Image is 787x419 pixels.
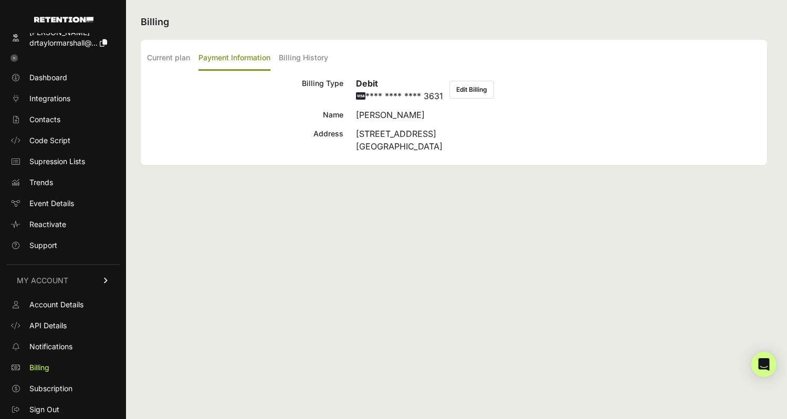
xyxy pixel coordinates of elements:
span: Subscription [29,383,72,394]
a: Trends [6,174,120,191]
div: Address [147,127,343,153]
a: Reactivate [6,216,120,233]
label: Payment Information [198,46,270,71]
span: Trends [29,177,53,188]
span: drtaylormarshall@... [29,38,98,47]
a: Sign Out [6,401,120,418]
a: Support [6,237,120,254]
h6: Debit [356,77,443,90]
span: Dashboard [29,72,67,83]
span: Event Details [29,198,74,209]
span: MY ACCOUNT [17,275,68,286]
span: Code Script [29,135,70,146]
span: Billing [29,362,49,373]
a: Account Details [6,296,120,313]
h2: Billing [141,15,767,29]
a: Dashboard [6,69,120,86]
span: Contacts [29,114,60,125]
a: Integrations [6,90,120,107]
span: Integrations [29,93,70,104]
div: [PERSON_NAME] [356,109,761,121]
a: Billing [6,359,120,376]
a: Supression Lists [6,153,120,170]
div: Open Intercom Messenger [751,352,776,377]
div: Billing Type [147,77,343,102]
a: Event Details [6,195,120,212]
span: Support [29,240,57,251]
img: Retention.com [34,17,93,23]
div: [STREET_ADDRESS] [GEOGRAPHIC_DATA] [356,127,761,153]
div: Name [147,109,343,121]
span: Supression Lists [29,156,85,167]
label: Current plan [147,46,190,71]
span: Sign Out [29,404,59,415]
a: MY ACCOUNT [6,264,120,296]
button: Edit Billing [449,81,494,99]
span: Reactivate [29,219,66,230]
label: Billing History [279,46,328,71]
a: API Details [6,317,120,334]
a: Contacts [6,111,120,128]
a: Code Script [6,132,120,149]
span: Account Details [29,299,83,310]
a: Notifications [6,338,120,355]
a: Subscription [6,380,120,397]
span: Notifications [29,341,72,352]
a: [PERSON_NAME] drtaylormarshall@... [6,24,120,51]
span: API Details [29,320,67,331]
